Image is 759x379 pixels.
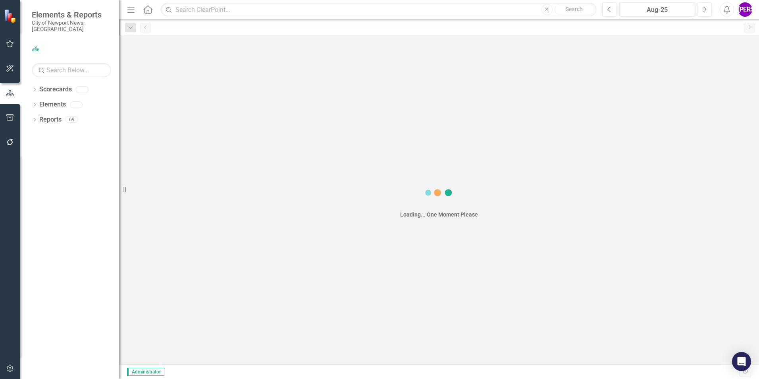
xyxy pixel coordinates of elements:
button: Search [555,4,594,15]
div: Open Intercom Messenger [732,352,751,371]
button: [PERSON_NAME] [738,2,752,17]
div: Loading... One Moment Please [400,211,478,219]
img: ClearPoint Strategy [4,9,18,23]
button: Aug-25 [619,2,695,17]
span: Elements & Reports [32,10,111,19]
input: Search ClearPoint... [161,3,596,17]
span: Administrator [127,368,164,376]
div: 69 [65,116,78,123]
a: Scorecards [39,85,72,94]
div: Aug-25 [622,5,692,15]
small: City of Newport News, [GEOGRAPHIC_DATA] [32,19,111,33]
a: Elements [39,100,66,109]
a: Reports [39,115,62,124]
input: Search Below... [32,63,111,77]
span: Search [566,6,583,12]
